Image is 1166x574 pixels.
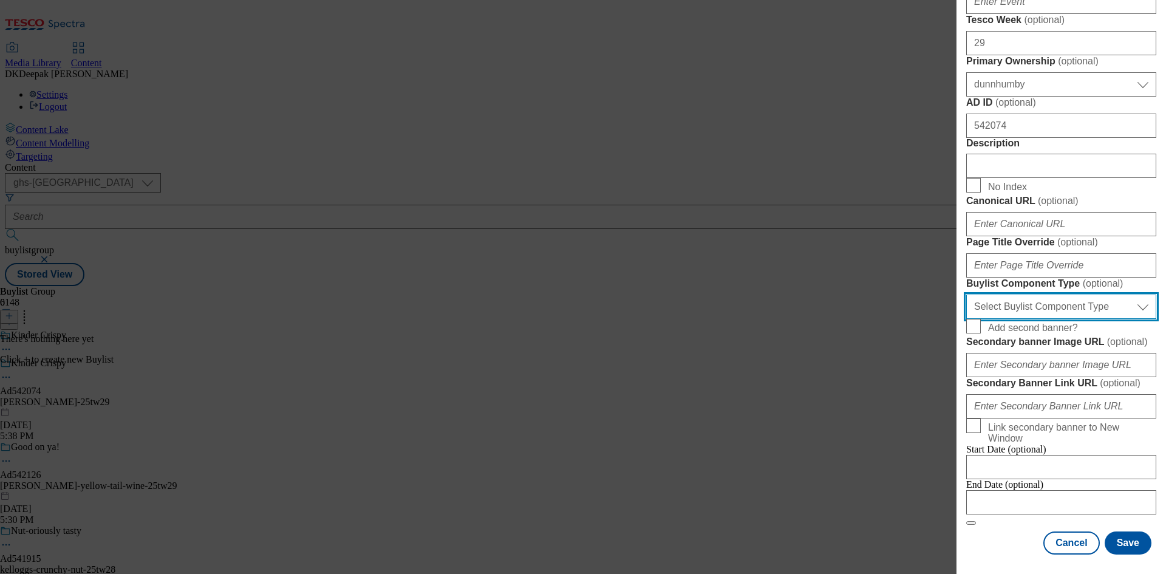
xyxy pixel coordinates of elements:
[1105,531,1151,555] button: Save
[966,212,1156,236] input: Enter Canonical URL
[966,97,1156,109] label: AD ID
[966,114,1156,138] input: Enter AD ID
[966,336,1156,348] label: Secondary banner Image URL
[966,455,1156,479] input: Enter Date
[966,253,1156,278] input: Enter Page Title Override
[1057,237,1098,247] span: ( optional )
[966,154,1156,178] input: Enter Description
[1083,278,1123,289] span: ( optional )
[1107,337,1148,347] span: ( optional )
[1038,196,1079,206] span: ( optional )
[966,377,1156,389] label: Secondary Banner Link URL
[966,479,1043,490] span: End Date (optional)
[988,422,1151,444] span: Link secondary banner to New Window
[966,394,1156,419] input: Enter Secondary Banner Link URL
[988,323,1078,333] span: Add second banner?
[966,14,1156,26] label: Tesco Week
[966,236,1156,248] label: Page Title Override
[995,97,1036,108] span: ( optional )
[966,195,1156,207] label: Canonical URL
[1058,56,1099,66] span: ( optional )
[966,138,1156,149] label: Description
[966,278,1156,290] label: Buylist Component Type
[966,31,1156,55] input: Enter Tesco Week
[1100,378,1140,388] span: ( optional )
[1024,15,1065,25] span: ( optional )
[966,55,1156,67] label: Primary Ownership
[1043,531,1099,555] button: Cancel
[988,182,1027,193] span: No Index
[966,353,1156,377] input: Enter Secondary banner Image URL
[966,444,1046,454] span: Start Date (optional)
[966,490,1156,514] input: Enter Date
